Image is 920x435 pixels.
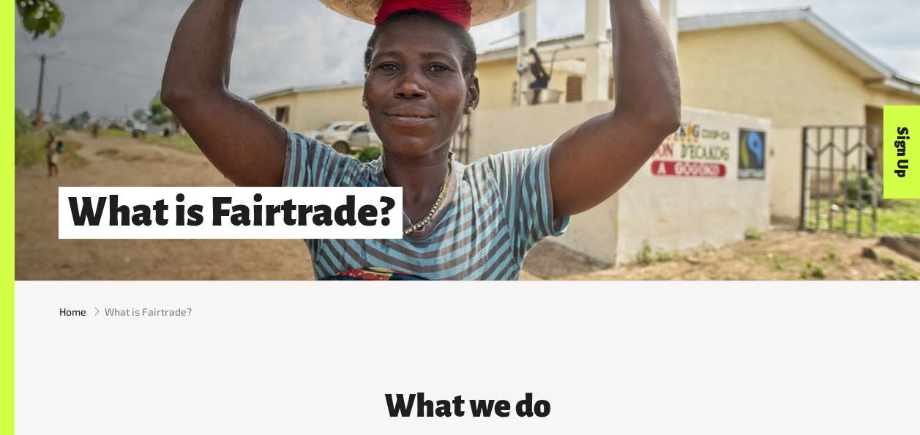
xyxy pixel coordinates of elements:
span: What is Fairtrade? [105,304,192,319]
a: Home [59,304,86,319]
h1: What is Fairtrade? [59,187,403,239]
h3: What we do [268,390,667,425]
